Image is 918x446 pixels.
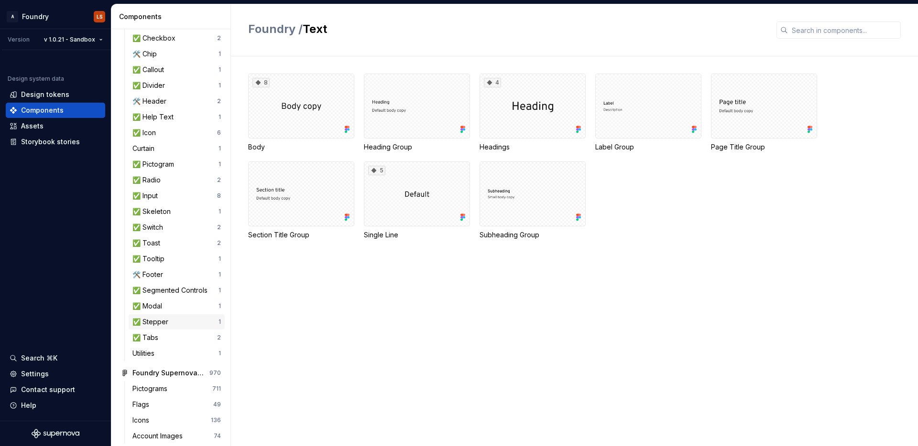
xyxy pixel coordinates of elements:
[368,166,385,175] div: 5
[117,365,225,381] a: Foundry Supernova Assets970
[129,413,225,428] a: Icons136
[219,302,221,310] div: 1
[217,223,221,231] div: 2
[788,21,901,39] input: Search in components...
[480,74,586,152] div: 4Headings
[32,429,79,438] svg: Supernova Logo
[21,401,36,410] div: Help
[595,74,701,152] div: Label Group
[248,230,354,240] div: Section Title Group
[21,369,49,379] div: Settings
[132,96,170,106] div: 🛠️ Header
[132,286,211,295] div: ✅ Segmented Controls
[129,428,225,444] a: Account Images74
[219,318,221,326] div: 1
[132,159,178,169] div: ✅ Pictogram
[129,78,225,93] a: ✅ Divider1
[132,128,160,138] div: ✅ Icon
[129,267,225,282] a: 🛠️ Footer1
[219,66,221,74] div: 1
[209,369,221,377] div: 970
[132,254,168,264] div: ✅ Tooltip
[132,270,167,279] div: 🛠️ Footer
[6,103,105,118] a: Components
[22,12,49,21] div: Foundry
[711,74,817,152] div: Page Title Group
[217,334,221,341] div: 2
[6,382,105,397] button: Contact support
[480,161,586,240] div: Subheading Group
[217,192,221,200] div: 8
[132,65,168,74] div: ✅ Callout
[132,333,162,342] div: ✅ Tabs
[711,142,817,152] div: Page Title Group
[132,49,161,59] div: 🛠️ Chip
[364,230,470,240] div: Single Line
[21,353,57,363] div: Search ⌘K
[21,106,64,115] div: Components
[129,330,225,345] a: ✅ Tabs2
[97,13,103,21] div: LS
[132,81,169,90] div: ✅ Divider
[217,34,221,42] div: 2
[129,172,225,188] a: ✅ Radio2
[129,188,225,203] a: ✅ Input8
[129,220,225,235] a: ✅ Switch2
[132,175,164,185] div: ✅ Radio
[119,12,227,21] div: Components
[129,125,225,140] a: ✅ Icon6
[132,400,153,409] div: Flags
[129,298,225,314] a: ✅ Modal1
[6,118,105,134] a: Assets
[252,78,270,87] div: 8
[132,431,186,441] div: Account Images
[595,142,701,152] div: Label Group
[6,87,105,102] a: Design tokens
[484,78,501,87] div: 4
[248,161,354,240] div: Section Title Group
[129,141,225,156] a: Curtain1
[6,398,105,413] button: Help
[129,94,225,109] a: 🛠️ Header2
[8,36,30,43] div: Version
[21,90,69,99] div: Design tokens
[2,6,109,27] button: AFoundryLS
[129,346,225,361] a: Utilities1
[129,109,225,125] a: ✅ Help Text1
[213,401,221,408] div: 49
[132,384,171,393] div: Pictograms
[6,366,105,382] a: Settings
[6,350,105,366] button: Search ⌘K
[129,314,225,329] a: ✅ Stepper1
[219,350,221,357] div: 1
[21,385,75,394] div: Contact support
[217,239,221,247] div: 2
[6,134,105,149] a: Storybook stories
[214,432,221,440] div: 74
[8,75,64,83] div: Design system data
[7,11,18,22] div: A
[132,191,162,201] div: ✅ Input
[248,22,303,36] span: Foundry /
[364,142,470,152] div: Heading Group
[129,251,225,266] a: ✅ Tooltip1
[132,349,158,358] div: Utilities
[480,142,586,152] div: Headings
[219,113,221,121] div: 1
[40,33,107,46] button: v 1.0.21 - Sandbox
[129,62,225,77] a: ✅ Callout1
[132,112,177,122] div: ✅ Help Text
[44,36,95,43] span: v 1.0.21 - Sandbox
[364,74,470,152] div: Heading Group
[21,121,44,131] div: Assets
[129,235,225,251] a: ✅ Toast2
[132,223,167,232] div: ✅ Switch
[132,238,164,248] div: ✅ Toast
[132,368,204,378] div: Foundry Supernova Assets
[248,21,765,37] h2: Text
[129,46,225,62] a: 🛠️ Chip1
[364,161,470,240] div: 5Single Line
[129,31,225,46] a: ✅ Checkbox2
[132,301,166,311] div: ✅ Modal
